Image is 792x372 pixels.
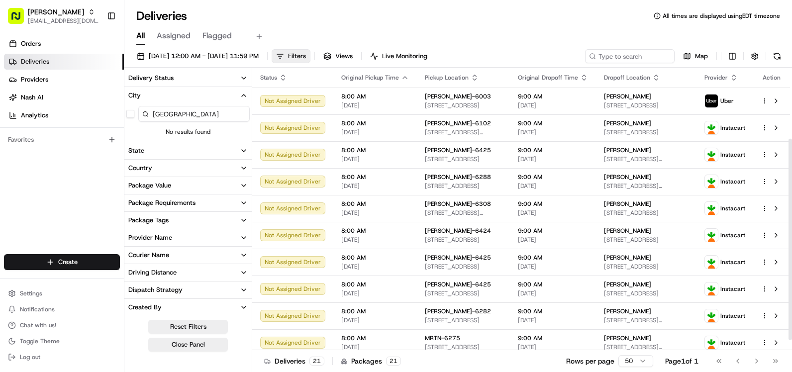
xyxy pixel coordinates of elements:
[720,204,745,212] span: Instacart
[425,334,460,342] span: MRTN-6275
[518,93,588,100] span: 9:00 AM
[28,7,84,17] button: [PERSON_NAME]
[770,49,784,63] button: Refresh
[128,164,152,173] div: Country
[425,209,502,217] span: [STREET_ADDRESS][US_STATE]
[425,236,502,244] span: [STREET_ADDRESS]
[335,52,353,61] span: Views
[341,101,409,109] span: [DATE]
[695,52,708,61] span: Map
[425,316,502,324] span: [STREET_ADDRESS]
[21,111,48,120] span: Analytics
[518,74,578,82] span: Original Dropoff Time
[704,74,728,82] span: Provider
[518,146,588,154] span: 9:00 AM
[604,280,651,288] span: [PERSON_NAME]
[4,132,120,148] div: Favorites
[518,182,588,190] span: [DATE]
[425,128,502,136] span: [STREET_ADDRESS][PERSON_NAME]
[518,254,588,262] span: 9:00 AM
[4,4,103,28] button: [PERSON_NAME][EMAIL_ADDRESS][DOMAIN_NAME]
[705,121,718,134] img: profile_instacart_ahold_partner.png
[28,17,99,25] button: [EMAIL_ADDRESS][DOMAIN_NAME]
[341,146,409,154] span: 8:00 AM
[425,343,502,351] span: [STREET_ADDRESS]
[341,74,399,82] span: Original Pickup Time
[425,74,469,82] span: Pickup Location
[425,263,502,271] span: [STREET_ADDRESS]
[132,49,263,63] button: [DATE] 12:00 AM - [DATE] 11:59 PM
[604,155,689,163] span: [STREET_ADDRESS][PERSON_NAME][PERSON_NAME]
[124,212,252,229] button: Package Tags
[136,30,145,42] span: All
[138,106,250,122] input: City
[341,334,409,342] span: 8:00 AM
[604,263,689,271] span: [STREET_ADDRESS]
[604,128,689,136] span: [STREET_ADDRESS]
[705,175,718,188] img: profile_instacart_ahold_partner.png
[604,334,651,342] span: [PERSON_NAME]
[518,209,588,217] span: [DATE]
[288,52,306,61] span: Filters
[20,321,56,329] span: Chat with us!
[518,343,588,351] span: [DATE]
[20,305,55,313] span: Notifications
[705,282,718,295] img: profile_instacart_ahold_partner.png
[341,200,409,208] span: 8:00 AM
[705,256,718,269] img: profile_instacart_ahold_partner.png
[604,307,651,315] span: [PERSON_NAME]
[679,49,712,63] button: Map
[518,128,588,136] span: [DATE]
[4,254,120,270] button: Create
[4,107,124,123] a: Analytics
[4,90,124,105] a: Nash AI
[124,70,252,87] button: Delivery Status
[4,54,124,70] a: Deliveries
[128,74,174,83] div: Delivery Status
[604,146,651,154] span: [PERSON_NAME]
[425,254,491,262] span: [PERSON_NAME]-6425
[705,94,718,107] img: profile_uber_ahold_partner.png
[425,307,491,315] span: [PERSON_NAME]-6282
[124,281,252,298] button: Dispatch Strategy
[720,258,745,266] span: Instacart
[341,128,409,136] span: [DATE]
[425,200,491,208] span: [PERSON_NAME]-6308
[157,30,191,42] span: Assigned
[149,52,259,61] span: [DATE] 12:00 AM - [DATE] 11:59 PM
[705,202,718,215] img: profile_instacart_ahold_partner.png
[128,285,183,294] div: Dispatch Strategy
[128,91,141,100] div: City
[604,254,651,262] span: [PERSON_NAME]
[341,263,409,271] span: [DATE]
[720,339,745,347] span: Instacart
[366,49,432,63] button: Live Monitoring
[518,119,588,127] span: 9:00 AM
[21,93,43,102] span: Nash AI
[665,356,698,366] div: Page 1 of 1
[518,289,588,297] span: [DATE]
[128,216,169,225] div: Package Tags
[518,280,588,288] span: 9:00 AM
[720,97,734,105] span: Uber
[58,258,78,267] span: Create
[663,12,780,20] span: All times are displayed using EDT timezone
[21,39,41,48] span: Orders
[128,233,172,242] div: Provider Name
[309,357,324,366] div: 21
[4,72,124,88] a: Providers
[518,307,588,315] span: 9:00 AM
[4,350,120,364] button: Log out
[518,334,588,342] span: 9:00 AM
[705,229,718,242] img: profile_instacart_ahold_partner.png
[341,316,409,324] span: [DATE]
[20,353,40,361] span: Log out
[128,251,169,260] div: Courier Name
[604,289,689,297] span: [STREET_ADDRESS]
[604,200,651,208] span: [PERSON_NAME]
[425,182,502,190] span: [STREET_ADDRESS]
[604,316,689,324] span: [STREET_ADDRESS][PERSON_NAME]
[705,148,718,161] img: profile_instacart_ahold_partner.png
